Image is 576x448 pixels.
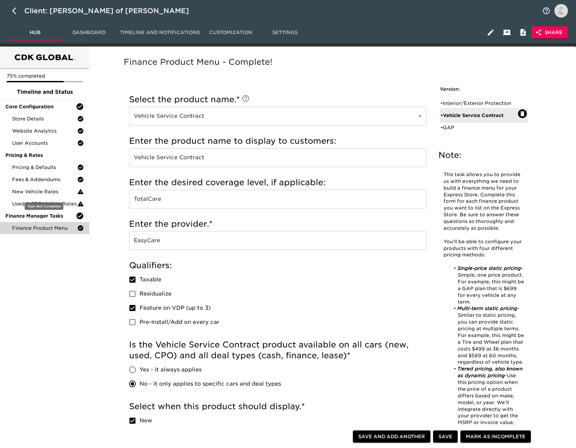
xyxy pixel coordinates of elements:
[129,401,426,412] h5: Select when this product should display.
[129,339,426,361] h5: Is the Vehicle Service Contract product available on all cars (new, used, CPO) and all deal types...
[441,112,518,119] div: • Vehicle Service Contract
[433,430,458,443] button: Save
[12,128,77,134] span: Website Analytics
[129,260,426,271] h5: Qualifiers:
[440,99,528,108] div: •Interior/Exterior Protection
[262,28,308,37] span: Settings
[554,4,568,18] img: Profile
[12,176,77,183] span: Fees & Addendums
[538,3,554,19] button: notifications
[12,225,77,231] span: Finance Product Menu
[120,28,200,37] span: Timeline and Notifications
[12,200,77,207] span: Used & CPO Vehicle Rates
[444,171,524,232] p: This task allows you to provide us with everything we need to build a finance menu for your Expre...
[140,417,152,425] span: New
[129,136,426,146] h5: Enter the product name to display to customers:
[12,140,77,146] span: User Accounts
[208,28,254,37] span: Customization
[140,366,202,374] span: Yes - it always applies
[537,28,563,37] span: Share
[5,103,76,110] span: Core Configuration
[466,432,525,441] span: Mark as Incomplete
[451,366,524,440] li: Use this pricing option when the price of a product differs based on make, model, or year. We'll ...
[451,265,524,305] li: - Simple, one price product. For example, this might be a GAP plan that is $699 for every vehicle...
[505,373,507,378] em: -
[499,24,515,40] button: Client View
[440,108,528,123] div: •Vehicle Service Contract
[5,88,84,96] span: Timeline and Status
[7,73,83,79] p: 75% completed
[5,152,84,159] span: Pricing & Rates
[438,432,452,441] span: Save
[438,150,529,161] h5: Note:
[12,115,77,122] span: Store Details
[531,26,568,39] button: Share
[517,306,519,311] em: -
[358,432,425,441] span: Save and Add Another
[440,86,528,93] h6: Version:
[451,305,524,366] li: Similar to static pricing, you can provide static pricing at multiple terms. For example, this mi...
[457,366,524,378] em: Tiered pricing, also known as dynamic pricing
[440,123,528,132] div: •GAP
[444,239,524,259] p: You'll be able to configure your products with four different pricing methods:
[441,124,518,131] div: • GAP
[518,109,527,118] button: Delete: Vehicle Service Contract
[12,164,77,171] span: Pricing & Defaults
[353,430,430,443] button: Save and Add Another
[140,290,172,298] span: Residualize
[129,94,426,105] h5: Select the product name.
[129,107,426,125] div: Vehicle Service Contract
[129,231,426,250] input: Example: SafeGuard, EasyCare, JM&A
[12,28,58,37] span: Hub
[12,188,77,195] span: New Vehicle Rates
[140,276,161,284] span: Taxable
[129,177,426,188] h5: Enter the desired coverage level, if applicable:
[129,219,426,229] h5: Enter the provider.
[124,57,539,67] h5: Finance Product Menu - Complete!
[66,28,112,37] span: Dashboard
[483,24,499,40] button: Edit Hub
[515,24,531,40] button: Internal Notes and Comments
[5,213,76,219] span: Finance Manager Tasks
[460,430,531,443] button: Mark as Incomplete
[441,100,518,107] div: • Interior/Exterior Protection
[24,5,199,16] div: Client: [PERSON_NAME] of [PERSON_NAME]
[140,318,219,326] span: Pre-Install/Add on every car
[457,265,521,271] em: Single-price static pricing
[140,380,281,388] span: No - it only applies to specific cars and deal types
[140,304,211,312] span: Feature on VDP (up to 3)
[457,306,517,311] em: Multi-term static pricing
